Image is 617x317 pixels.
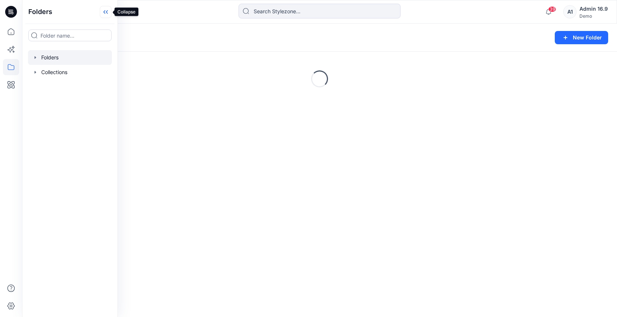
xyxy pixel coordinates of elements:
div: A1 [563,5,577,18]
input: Folder name... [28,29,112,41]
button: New Folder [555,31,608,44]
input: Search Stylezone… [239,4,401,18]
div: Demo [579,13,608,19]
div: Admin 16.9 [579,4,608,13]
span: 39 [548,6,556,12]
